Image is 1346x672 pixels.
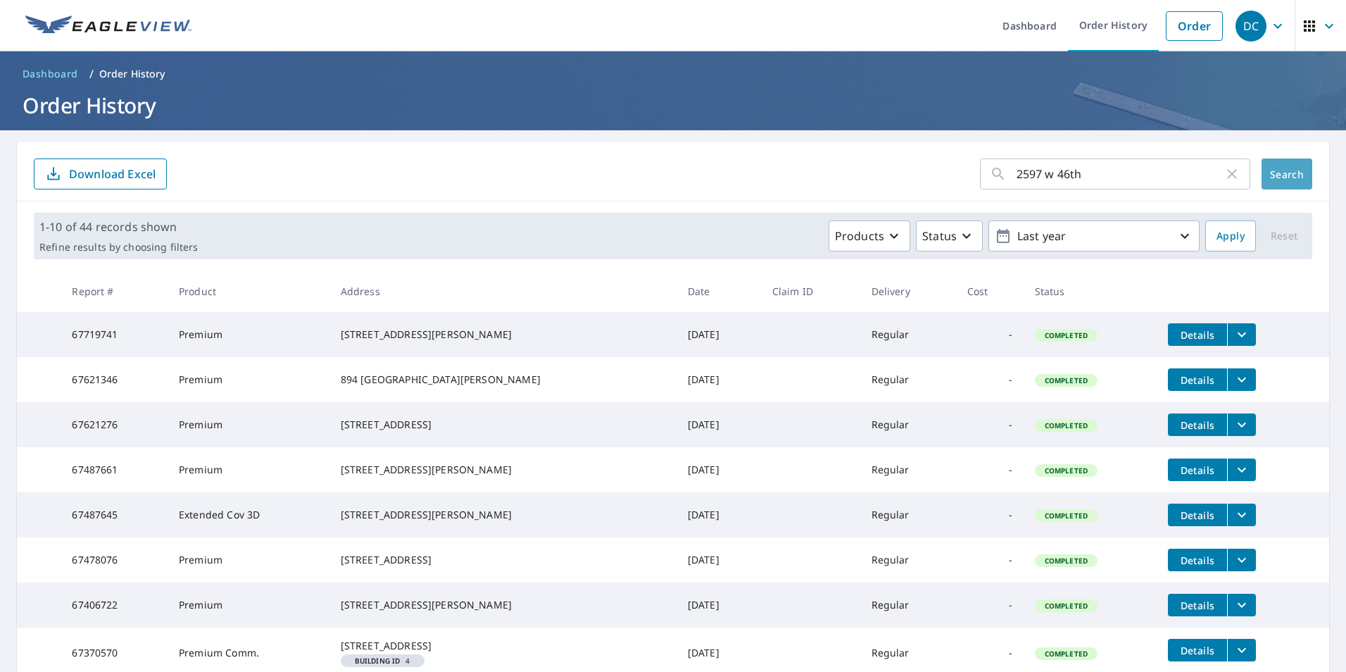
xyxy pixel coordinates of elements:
td: [DATE] [677,402,761,447]
button: Last year [988,220,1200,251]
div: [STREET_ADDRESS][PERSON_NAME] [341,508,665,522]
td: [DATE] [677,447,761,492]
li: / [89,66,94,82]
a: Order [1166,11,1223,41]
th: Claim ID [761,270,860,312]
td: [DATE] [677,312,761,357]
button: detailsBtn-67621346 [1168,368,1227,391]
button: detailsBtn-67406722 [1168,594,1227,616]
td: Premium [168,583,329,628]
p: Order History [99,67,165,81]
th: Cost [956,270,1024,312]
td: - [956,447,1024,492]
td: Regular [860,312,956,357]
th: Date [677,270,761,312]
td: 67478076 [61,537,168,583]
td: Regular [860,402,956,447]
span: Completed [1036,649,1096,659]
p: Last year [1012,224,1176,249]
span: Details [1176,328,1219,342]
button: filesDropdownBtn-67621346 [1227,368,1256,391]
span: Details [1176,644,1219,657]
span: Search [1273,168,1301,181]
button: filesDropdownBtn-67621276 [1227,413,1256,436]
span: Details [1176,373,1219,387]
td: - [956,312,1024,357]
td: 67406722 [61,583,168,628]
td: 67719741 [61,312,168,357]
em: Building ID [355,657,401,664]
span: Apply [1216,228,1245,245]
td: Regular [860,583,956,628]
th: Status [1024,270,1157,312]
span: Details [1176,418,1219,432]
h1: Order History [17,91,1329,120]
span: Details [1176,463,1219,477]
span: Completed [1036,330,1096,340]
span: Completed [1036,466,1096,475]
button: Apply [1205,220,1256,251]
td: Regular [860,447,956,492]
button: detailsBtn-67487661 [1168,459,1227,481]
td: [DATE] [677,492,761,537]
span: Completed [1036,511,1096,521]
td: 67621346 [61,357,168,402]
button: filesDropdownBtn-67370570 [1227,639,1256,661]
span: Completed [1036,421,1096,430]
a: Dashboard [17,63,84,85]
span: Details [1176,554,1219,567]
button: detailsBtn-67719741 [1168,323,1227,346]
button: filesDropdownBtn-67478076 [1227,549,1256,571]
div: [STREET_ADDRESS][PERSON_NAME] [341,598,665,612]
td: Premium [168,537,329,583]
img: EV Logo [25,15,191,37]
div: 894 [GEOGRAPHIC_DATA][PERSON_NAME] [341,373,665,387]
div: [STREET_ADDRESS] [341,418,665,432]
td: Regular [860,492,956,537]
button: filesDropdownBtn-67487645 [1227,504,1256,526]
td: - [956,402,1024,447]
div: [STREET_ADDRESS][PERSON_NAME] [341,463,665,477]
input: Address, Report #, Claim ID, etc. [1017,154,1224,194]
span: Details [1176,509,1219,522]
td: 67621276 [61,402,168,447]
td: [DATE] [677,583,761,628]
span: Details [1176,599,1219,612]
button: detailsBtn-67370570 [1168,639,1227,661]
p: 1-10 of 44 records shown [39,218,198,235]
td: Premium [168,357,329,402]
p: Status [922,228,957,244]
button: filesDropdownBtn-67719741 [1227,323,1256,346]
button: detailsBtn-67487645 [1168,504,1227,526]
td: - [956,583,1024,628]
th: Report # [61,270,168,312]
p: Refine results by choosing filters [39,241,198,254]
p: Download Excel [69,166,156,182]
div: DC [1235,11,1266,42]
th: Product [168,270,329,312]
p: Products [835,228,884,244]
td: - [956,357,1024,402]
td: - [956,537,1024,583]
span: Completed [1036,556,1096,566]
button: filesDropdownBtn-67487661 [1227,459,1256,481]
td: 67487661 [61,447,168,492]
td: [DATE] [677,357,761,402]
td: 67487645 [61,492,168,537]
button: Download Excel [34,158,167,189]
td: Extended Cov 3D [168,492,329,537]
button: detailsBtn-67478076 [1168,549,1227,571]
div: [STREET_ADDRESS] [341,553,665,567]
td: - [956,492,1024,537]
span: Completed [1036,601,1096,611]
td: [DATE] [677,537,761,583]
td: Regular [860,357,956,402]
div: [STREET_ADDRESS] [341,639,665,653]
td: Premium [168,402,329,447]
td: Premium [168,312,329,357]
button: Products [829,220,910,251]
span: Dashboard [23,67,78,81]
th: Delivery [860,270,956,312]
span: Completed [1036,375,1096,385]
td: Regular [860,537,956,583]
